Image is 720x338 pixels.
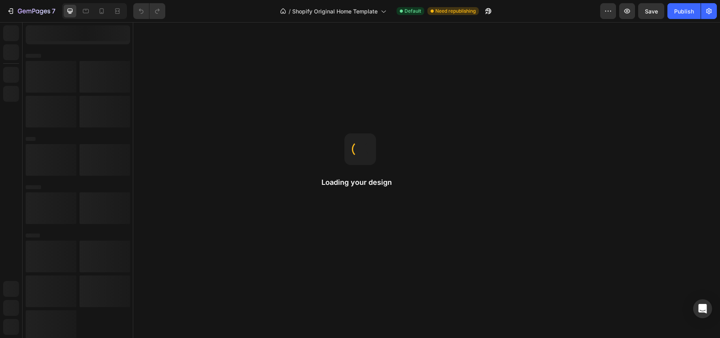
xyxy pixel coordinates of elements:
div: Undo/Redo [133,3,165,19]
button: Publish [667,3,701,19]
span: Shopify Original Home Template [292,7,378,15]
span: / [289,7,291,15]
span: Need republishing [435,8,476,15]
button: 7 [3,3,59,19]
button: Save [638,3,664,19]
div: Publish [674,7,694,15]
span: Default [404,8,421,15]
div: Open Intercom Messenger [693,299,712,318]
h2: Loading your design [321,178,399,187]
span: Save [645,8,658,15]
p: 7 [52,6,55,16]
